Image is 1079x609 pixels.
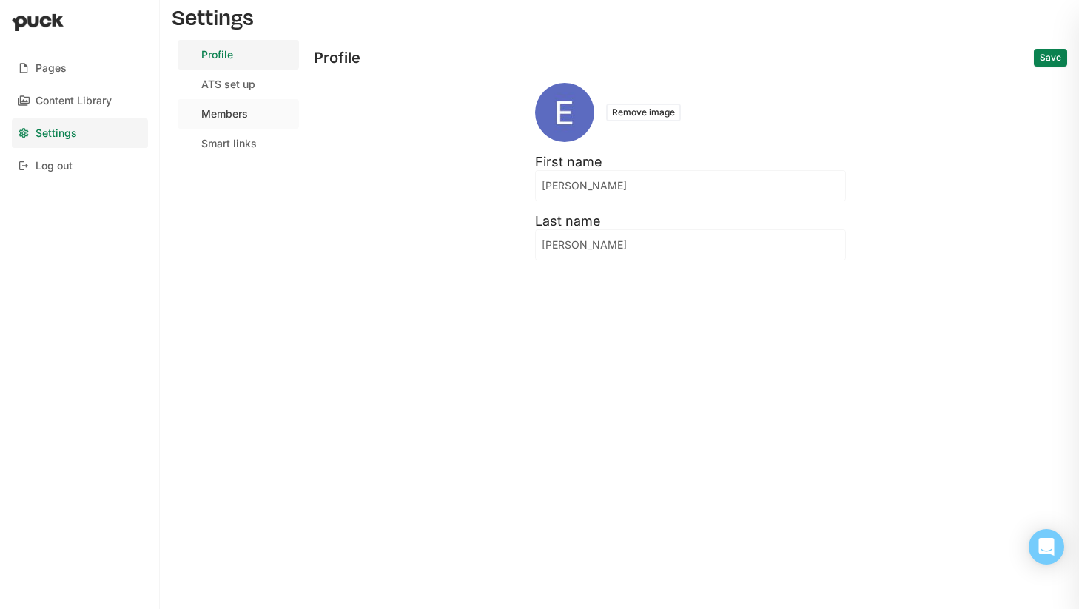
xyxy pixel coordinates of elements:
[12,53,148,83] a: Pages
[178,99,299,129] a: Members
[178,40,299,70] a: Profile
[36,95,112,107] div: Content Library
[201,108,248,121] div: Members
[178,129,299,158] a: Smart links
[535,154,602,169] label: First name
[201,138,257,150] div: Smart links
[536,230,845,260] input: Last name
[178,70,299,99] a: ATS set up
[536,171,845,201] input: First name
[606,104,681,121] button: Remove image
[535,213,601,229] label: Last name
[1034,49,1067,67] button: Save
[201,78,255,91] div: ATS set up
[12,118,148,148] a: Settings
[12,86,148,115] a: Content Library
[36,160,73,172] div: Log out
[201,49,233,61] div: Profile
[535,83,594,142] img: v85sNzC-.300.jpg
[36,62,67,75] div: Pages
[1029,529,1064,565] div: Open Intercom Messenger
[314,40,360,75] div: Profile
[36,127,77,140] div: Settings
